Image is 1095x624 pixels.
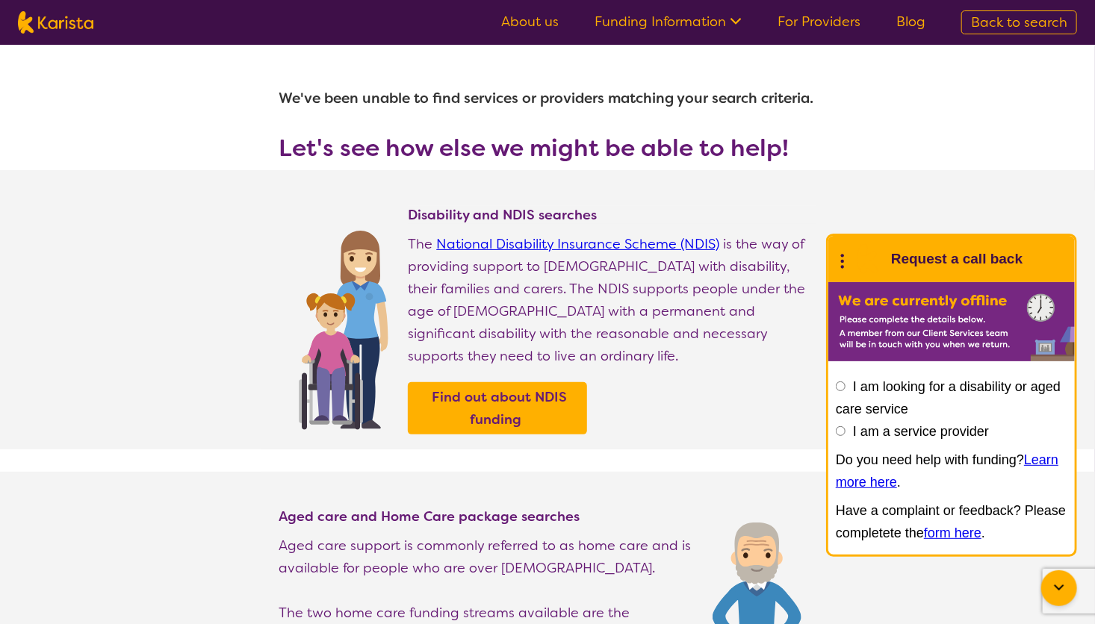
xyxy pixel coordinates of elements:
b: Find out about NDIS funding [432,388,567,428]
p: Do you need help with funding? . [836,449,1067,493]
a: Blog [896,13,925,31]
a: form here [924,525,981,540]
img: Find NDIS and Disability services and providers [294,221,393,430]
h3: Let's see how else we might be able to help! [279,134,816,161]
p: Aged care support is commonly referred to as home care and is available for people who are over [... [279,534,698,579]
a: For Providers [778,13,860,31]
a: National Disability Insurance Scheme (NDIS) [436,235,719,253]
label: I am looking for a disability or aged care service [836,379,1061,416]
a: Find out about NDIS funding [412,386,583,431]
img: Karista logo [18,11,93,34]
a: Back to search [961,10,1077,34]
h1: Request a call back [891,248,1023,270]
img: Karista offline chat form to request call back [828,282,1075,361]
p: Have a complaint or feedback? Please completete the . [836,499,1067,544]
h4: Aged care and Home Care package searches [279,508,698,525]
img: Karista [852,244,882,274]
a: Funding Information [595,13,742,31]
label: I am a service provider [853,424,989,439]
h4: Disability and NDIS searches [408,206,816,224]
a: About us [501,13,559,31]
span: Back to search [971,13,1067,31]
h1: We've been unable to find services or providers matching your search criteria. [279,81,816,116]
p: The is the way of providing support to [DEMOGRAPHIC_DATA] with disability, their families and car... [408,233,816,367]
